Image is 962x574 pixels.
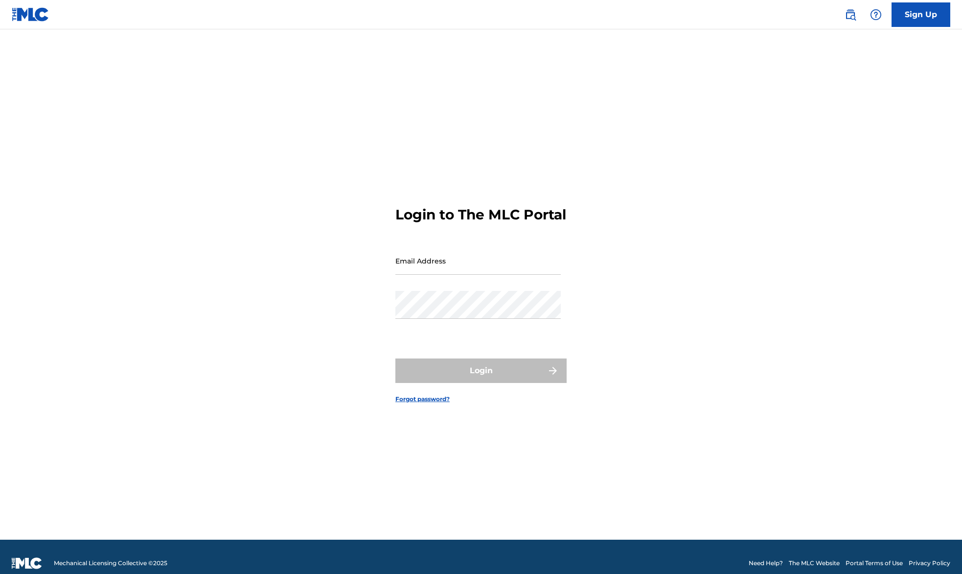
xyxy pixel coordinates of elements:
[846,559,903,568] a: Portal Terms of Use
[909,559,950,568] a: Privacy Policy
[12,557,42,569] img: logo
[870,9,882,21] img: help
[841,5,860,24] a: Public Search
[845,9,856,21] img: search
[789,559,840,568] a: The MLC Website
[892,2,950,27] a: Sign Up
[54,559,167,568] span: Mechanical Licensing Collective © 2025
[749,559,783,568] a: Need Help?
[866,5,886,24] div: Help
[395,395,450,404] a: Forgot password?
[395,206,566,223] h3: Login to The MLC Portal
[12,7,49,22] img: MLC Logo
